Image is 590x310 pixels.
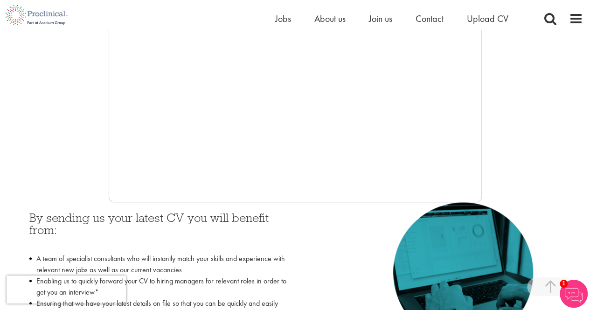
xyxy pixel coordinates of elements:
iframe: reCAPTCHA [7,276,126,303]
span: 1 [560,280,568,288]
h3: By sending us your latest CV you will benefit from: [29,212,288,248]
li: Enabling us to quickly forward your CV to hiring managers for relevant roles in order to get you ... [29,276,288,298]
a: Upload CV [467,13,508,25]
a: About us [314,13,346,25]
a: Jobs [275,13,291,25]
img: Chatbot [560,280,588,308]
a: Join us [369,13,392,25]
li: A team of specialist consultants who will instantly match your skills and experience with relevan... [29,253,288,276]
a: Contact [416,13,444,25]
